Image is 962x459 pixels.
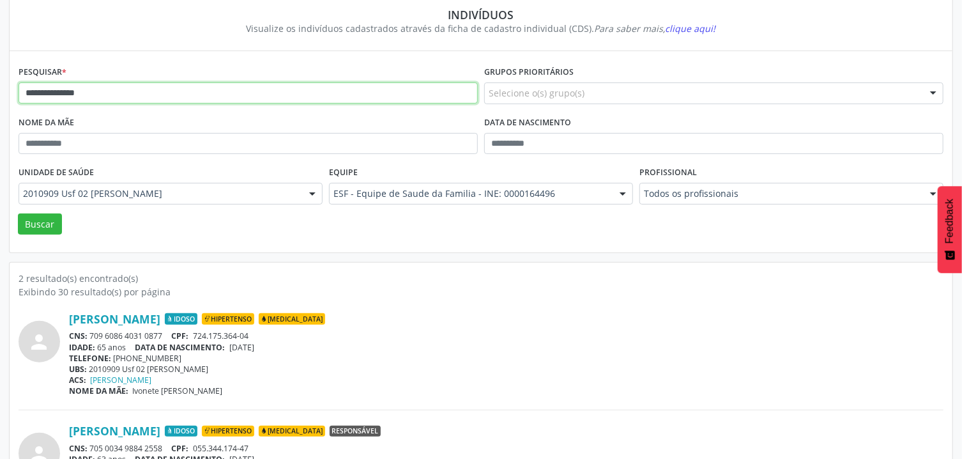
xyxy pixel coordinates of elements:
span: Idoso [165,426,197,437]
label: Equipe [329,163,358,183]
span: ESF - Equipe de Saude da Familia - INE: 0000164496 [333,187,607,200]
div: Indivíduos [27,8,935,22]
span: CNS: [69,443,88,454]
button: Feedback - Mostrar pesquisa [938,186,962,273]
i: Para saber mais, [595,22,716,35]
span: CPF: [172,443,189,454]
div: 65 anos [69,342,943,353]
span: CPF: [172,331,189,341]
label: Unidade de saúde [19,163,94,183]
div: Visualize os indivíduos cadastrados através da ficha de cadastro individual (CDS). [27,22,935,35]
span: Ivonete [PERSON_NAME] [133,385,223,396]
span: [DATE] [229,342,254,353]
span: DATA DE NASCIMENTO: [135,342,225,353]
a: [PERSON_NAME] [91,375,152,385]
label: Grupos prioritários [484,63,574,82]
span: Hipertenso [202,426,254,437]
span: 724.175.364-04 [193,331,248,341]
span: [MEDICAL_DATA] [259,313,325,325]
span: CNS: [69,331,88,341]
span: 2010909 Usf 02 [PERSON_NAME] [23,187,296,200]
span: Feedback [944,199,956,244]
span: NOME DA MÃE: [69,385,128,396]
div: 2 resultado(s) encontrado(s) [19,272,943,285]
span: IDADE: [69,342,95,353]
div: Exibindo 30 resultado(s) por página [19,285,943,299]
i: person [28,331,51,354]
label: Pesquisar [19,63,66,82]
span: Idoso [165,313,197,325]
span: UBS: [69,364,87,375]
div: 709 6086 4031 0877 [69,331,943,341]
a: [PERSON_NAME] [69,424,160,438]
span: clique aqui! [666,22,716,35]
span: 055.344.174-47 [193,443,248,454]
a: [PERSON_NAME] [69,312,160,326]
span: Hipertenso [202,313,254,325]
div: [PHONE_NUMBER] [69,353,943,364]
span: ACS: [69,375,86,385]
button: Buscar [18,214,62,235]
span: TELEFONE: [69,353,111,364]
label: Nome da mãe [19,113,74,133]
span: Responsável [330,426,381,437]
label: Profissional [639,163,697,183]
span: Selecione o(s) grupo(s) [489,86,584,100]
div: 2010909 Usf 02 [PERSON_NAME] [69,364,943,375]
span: Todos os profissionais [644,187,917,200]
span: [MEDICAL_DATA] [259,426,325,437]
div: 705 0034 9884 2558 [69,443,943,454]
label: Data de nascimento [484,113,571,133]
